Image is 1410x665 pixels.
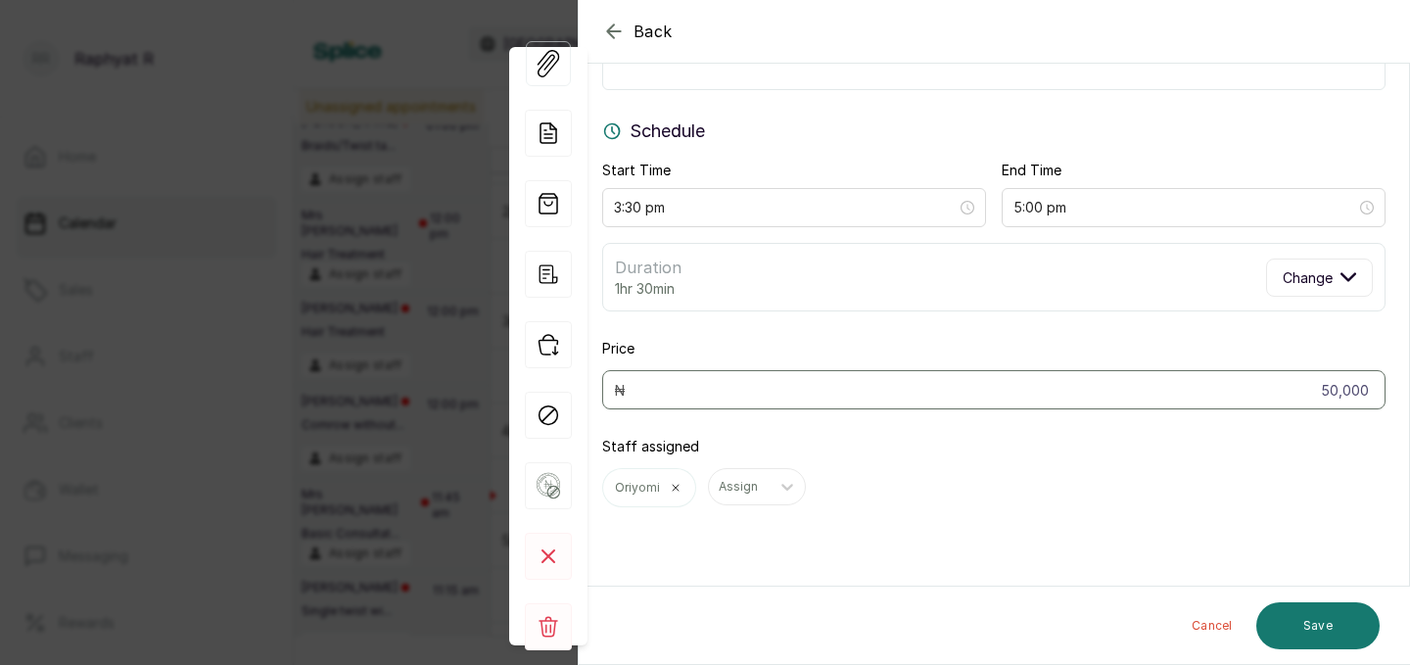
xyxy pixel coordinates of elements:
p: Duration [615,256,681,279]
span: Change [1283,267,1333,288]
div: ₦ [614,380,626,401]
input: Select time [1013,197,1356,218]
button: Cancel [1176,602,1248,649]
span: Back [634,20,673,43]
label: Staff assigned [602,437,699,456]
button: Change [1266,259,1373,297]
label: Start Time [602,161,671,180]
button: Save [1256,602,1380,649]
p: Schedule [630,118,705,145]
label: Price [602,339,634,358]
p: Oriyomi [615,480,660,496]
label: End Time [1002,161,1061,180]
input: 0 [602,370,1386,409]
button: Back [602,20,673,43]
p: 1hr 30min [615,279,681,299]
input: Select time [614,197,957,218]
